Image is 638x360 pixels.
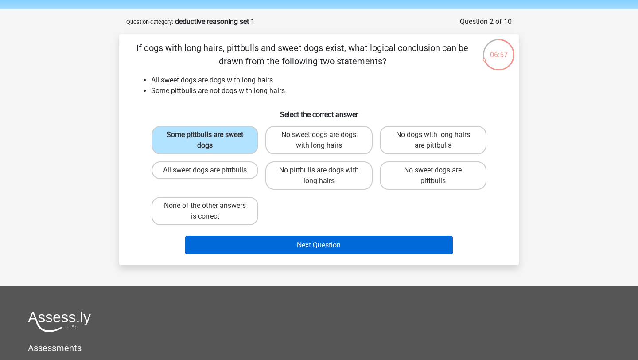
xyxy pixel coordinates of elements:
[151,75,505,86] li: All sweet dogs are dogs with long hairs
[380,161,486,190] label: No sweet dogs are pittbulls
[152,126,258,154] label: Some pittbulls are sweet dogs
[152,161,258,179] label: All sweet dogs are pittbulls
[133,41,471,68] p: If dogs with long hairs, pittbulls and sweet dogs exist, what logical conclusion can be drawn fro...
[151,86,505,96] li: Some pittbulls are not dogs with long hairs
[126,19,173,25] small: Question category:
[28,343,610,353] h5: Assessments
[185,236,453,254] button: Next Question
[265,161,372,190] label: No pittbulls are dogs with long hairs
[175,17,255,26] strong: deductive reasoning set 1
[133,103,505,119] h6: Select the correct answer
[380,126,486,154] label: No dogs with long hairs are pittbulls
[152,197,258,225] label: None of the other answers is correct
[28,311,91,332] img: Assessly logo
[482,38,515,60] div: 06:57
[460,16,512,27] div: Question 2 of 10
[265,126,372,154] label: No sweet dogs are dogs with long hairs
